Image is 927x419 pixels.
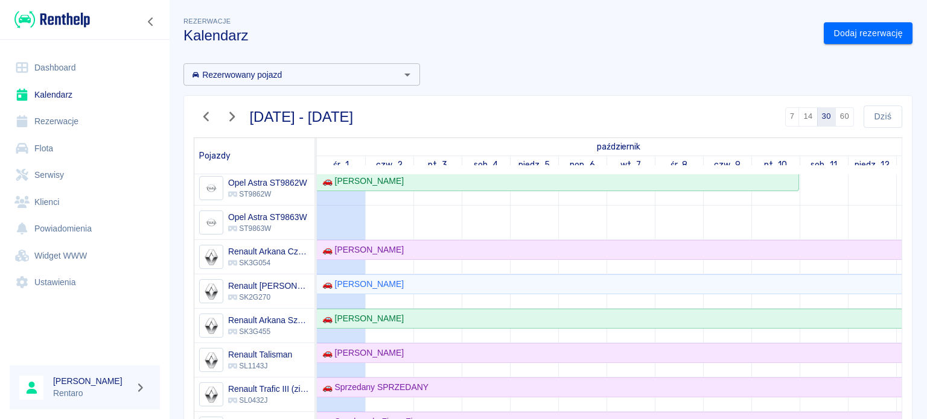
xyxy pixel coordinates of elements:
div: 🚗 [PERSON_NAME] [317,244,404,256]
button: Otwórz [399,66,416,83]
a: 10 października 2025 [761,156,791,174]
p: SL1143J [228,361,292,371]
p: ST9863W [228,223,307,234]
a: Renthelp logo [10,10,90,30]
a: Klienci [10,189,160,216]
button: 60 dni [835,107,854,127]
img: Image [201,385,221,405]
a: Dodaj rezerwację [824,22,913,45]
a: 12 października 2025 [852,156,893,174]
p: SL0432J [228,395,310,406]
a: 3 października 2025 [425,156,451,174]
a: Ustawienia [10,269,160,296]
img: Renthelp logo [14,10,90,30]
button: 30 dni [817,107,836,127]
a: 11 października 2025 [808,156,840,174]
a: 2 października 2025 [373,156,406,174]
img: Image [201,350,221,370]
span: Rezerwacje [183,17,231,25]
a: Dashboard [10,54,160,81]
p: ST9862W [228,189,307,200]
div: 🚗 [PERSON_NAME] [317,278,404,291]
button: Dziś [864,106,902,128]
input: Wyszukaj i wybierz pojazdy... [187,67,397,82]
a: 1 października 2025 [594,138,643,156]
a: 1 października 2025 [330,156,352,174]
a: 7 października 2025 [617,156,645,174]
h6: Opel Astra ST9862W [228,177,307,189]
div: 🚗 [PERSON_NAME] [317,347,404,359]
p: SK3G054 [228,257,310,268]
h6: Renault Arkana Czerwona [228,245,310,257]
div: 🚗 Sprzedany SPRZEDANY [317,381,428,394]
a: 6 października 2025 [567,156,598,174]
img: Image [201,178,221,198]
span: Pojazdy [199,151,231,161]
button: Zwiń nawigację [142,14,160,30]
h6: [PERSON_NAME] [53,375,130,387]
h6: Renault Arkana Morski [228,280,310,292]
img: Image [201,213,221,233]
img: Image [201,316,221,336]
a: Flota [10,135,160,162]
h6: Opel Astra ST9863W [228,211,307,223]
h6: Renault Trafic III (zielony) [228,383,310,395]
a: 9 października 2025 [711,156,744,174]
a: Powiadomienia [10,215,160,242]
h3: [DATE] - [DATE] [250,109,354,125]
h6: Renault Arkana Szara [228,314,310,326]
a: Rezerwacje [10,108,160,135]
button: 14 dni [798,107,817,127]
a: Kalendarz [10,81,160,109]
div: 🚗 [PERSON_NAME] [317,312,404,325]
a: 4 października 2025 [471,156,502,174]
h6: Renault Talisman [228,348,292,361]
p: SK3G455 [228,326,310,337]
a: 5 października 2025 [515,156,553,174]
h3: Kalendarz [183,27,814,44]
img: Image [201,247,221,267]
img: Image [201,282,221,301]
button: 7 dni [785,107,800,127]
p: Rentaro [53,387,130,400]
a: 8 października 2025 [667,156,691,174]
a: Serwisy [10,162,160,189]
div: 🚗 [PERSON_NAME] [317,175,404,187]
a: Widget WWW [10,242,160,269]
p: SK2G270 [228,292,310,303]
